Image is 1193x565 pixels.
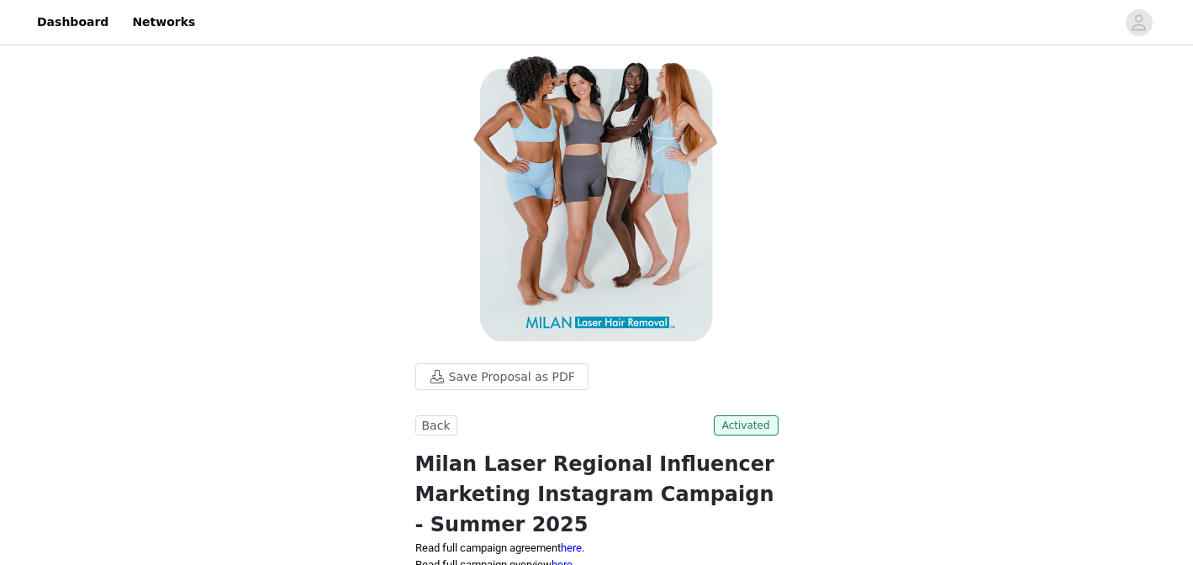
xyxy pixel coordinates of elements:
button: Back [415,415,457,436]
button: Save Proposal as PDF [415,363,589,390]
span: Activated [714,415,779,436]
div: avatar [1131,9,1147,36]
h1: Milan Laser Regional Influencer Marketing Instagram Campaign - Summer 2025 [415,449,779,540]
a: Networks [122,3,205,41]
a: Dashboard [27,3,119,41]
span: Read full campaign agreement . [415,541,584,554]
img: campaign image [395,49,799,351]
a: here [561,541,582,554]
